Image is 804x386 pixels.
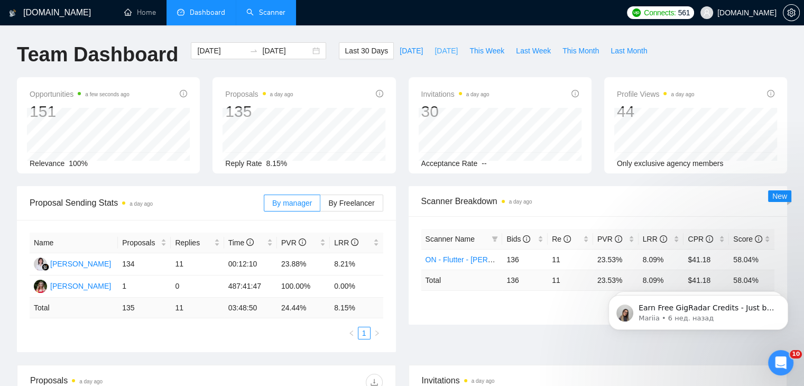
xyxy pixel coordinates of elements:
iframe: Intercom live chat [768,350,793,375]
span: Dashboard [190,8,225,17]
a: searchScanner [246,8,285,17]
td: 11 [171,298,224,318]
span: This Month [562,45,599,57]
span: 100% [69,159,88,168]
span: Opportunities [30,88,130,100]
td: 58.04 % [729,270,774,290]
td: 8.09 % [639,270,684,290]
td: 135 [118,298,171,318]
span: info-circle [376,90,383,97]
span: [DATE] [435,45,458,57]
span: filter [489,231,500,247]
span: [DATE] [400,45,423,57]
span: New [772,192,787,200]
td: 136 [502,270,548,290]
span: PVR [597,235,622,243]
span: LRR [334,238,358,247]
span: info-circle [299,238,306,246]
span: user [703,9,710,16]
time: a day ago [466,91,489,97]
td: 487:41:47 [224,275,277,298]
span: -- [482,159,486,168]
td: Total [421,270,503,290]
th: Name [30,233,118,253]
span: swap-right [249,47,258,55]
span: to [249,47,258,55]
input: Start date [197,45,245,57]
td: Total [30,298,118,318]
td: 0 [171,275,224,298]
button: This Week [464,42,510,59]
li: 1 [358,327,371,339]
span: Replies [175,237,211,249]
td: 1 [118,275,171,298]
td: 58.04% [729,249,774,270]
div: 151 [30,102,130,122]
img: logo [9,5,16,22]
span: info-circle [351,238,358,246]
span: Re [552,235,571,243]
td: $ 41.18 [683,270,729,290]
span: Scanner Name [426,235,475,243]
td: 8.21% [330,253,383,275]
time: a day ago [472,378,495,384]
td: 11 [548,249,593,270]
td: $41.18 [683,249,729,270]
iframe: To enrich screen reader interactions, please activate Accessibility in Grammarly extension settings [593,273,804,347]
td: 11 [548,270,593,290]
time: a day ago [270,91,293,97]
span: info-circle [767,90,774,97]
time: a day ago [130,201,153,207]
span: info-circle [563,235,571,243]
span: By Freelancer [328,199,374,207]
span: Last Week [516,45,551,57]
span: left [348,330,355,336]
button: Last Week [510,42,557,59]
li: Next Page [371,327,383,339]
span: info-circle [660,235,667,243]
span: Profile Views [617,88,695,100]
div: [PERSON_NAME] [50,280,111,292]
span: dashboard [177,8,184,16]
input: End date [262,45,310,57]
span: Scanner Breakdown [421,195,775,208]
button: Last Month [605,42,653,59]
span: Reply Rate [225,159,262,168]
th: Proposals [118,233,171,253]
td: 136 [502,249,548,270]
span: info-circle [180,90,187,97]
span: Last 30 Days [345,45,388,57]
span: Proposals [225,88,293,100]
div: 30 [421,102,489,122]
span: info-circle [523,235,530,243]
img: gigradar-bm.png [42,263,49,271]
a: A[PERSON_NAME] [34,281,111,290]
button: [DATE] [394,42,429,59]
span: Relevance [30,159,64,168]
span: info-circle [755,235,762,243]
td: 0.00% [330,275,383,298]
button: setting [783,4,800,21]
time: a few seconds ago [85,91,129,97]
td: 03:48:50 [224,298,277,318]
time: a day ago [509,199,532,205]
img: A [34,280,47,293]
span: info-circle [706,235,713,243]
span: Connects: [644,7,676,19]
th: Replies [171,233,224,253]
td: 8.09% [639,249,684,270]
div: 44 [617,102,695,122]
li: Previous Page [345,327,358,339]
span: filter [492,236,498,242]
a: AK[PERSON_NAME] [34,259,111,268]
td: 134 [118,253,171,275]
span: info-circle [615,235,622,243]
span: info-circle [571,90,579,97]
td: 11 [171,253,224,275]
td: 100.00% [277,275,330,298]
button: [DATE] [429,42,464,59]
img: upwork-logo.png [632,8,641,17]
